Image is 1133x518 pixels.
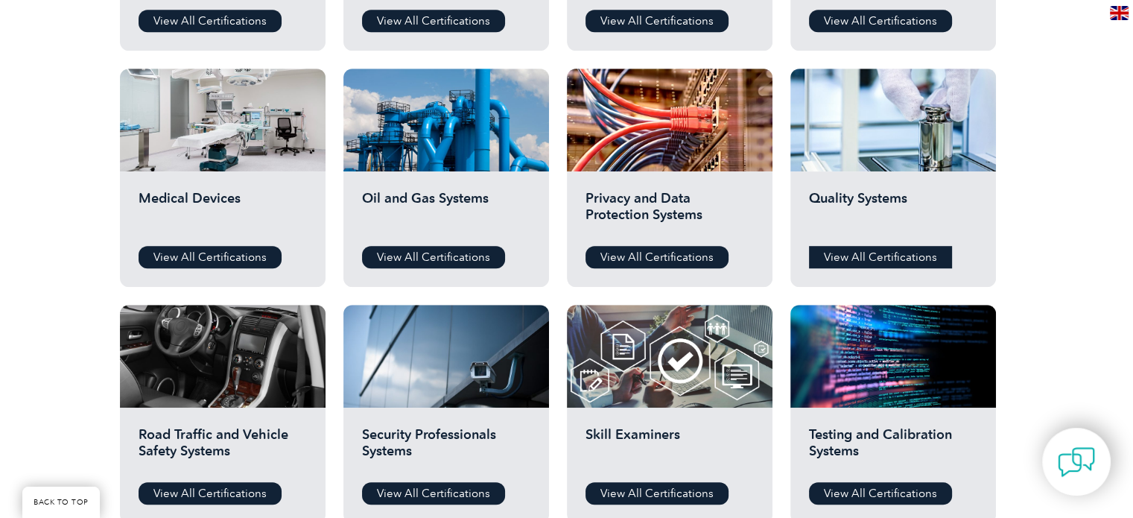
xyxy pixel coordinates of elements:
a: View All Certifications [585,482,729,505]
h2: Privacy and Data Protection Systems [585,190,754,235]
a: View All Certifications [809,482,952,505]
a: View All Certifications [362,10,505,32]
a: View All Certifications [809,10,952,32]
h2: Quality Systems [809,190,977,235]
a: View All Certifications [585,246,729,268]
a: View All Certifications [362,246,505,268]
a: View All Certifications [585,10,729,32]
h2: Road Traffic and Vehicle Safety Systems [139,426,307,471]
a: View All Certifications [139,482,282,505]
img: en [1110,6,1129,20]
a: View All Certifications [139,10,282,32]
a: View All Certifications [809,246,952,268]
h2: Skill Examiners [585,426,754,471]
img: contact-chat.png [1058,443,1095,481]
h2: Testing and Calibration Systems [809,426,977,471]
h2: Oil and Gas Systems [362,190,530,235]
a: View All Certifications [362,482,505,505]
a: BACK TO TOP [22,487,100,518]
a: View All Certifications [139,246,282,268]
h2: Medical Devices [139,190,307,235]
h2: Security Professionals Systems [362,426,530,471]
